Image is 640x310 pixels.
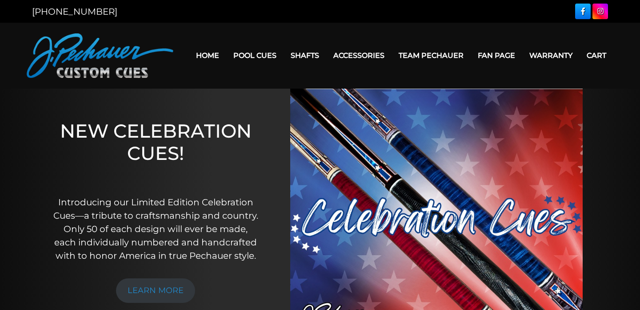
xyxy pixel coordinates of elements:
[326,44,392,67] a: Accessories
[32,6,117,17] a: [PHONE_NUMBER]
[471,44,522,67] a: Fan Page
[116,278,195,303] a: LEARN MORE
[52,196,259,262] p: Introducing our Limited Edition Celebration Cues—a tribute to craftsmanship and country. Only 50 ...
[284,44,326,67] a: Shafts
[27,33,173,78] img: Pechauer Custom Cues
[392,44,471,67] a: Team Pechauer
[189,44,226,67] a: Home
[580,44,613,67] a: Cart
[522,44,580,67] a: Warranty
[226,44,284,67] a: Pool Cues
[52,120,259,184] h1: NEW CELEBRATION CUES!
